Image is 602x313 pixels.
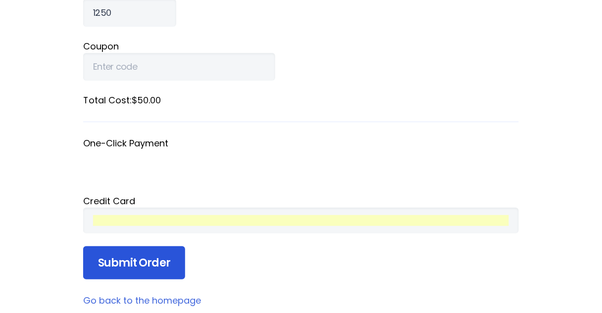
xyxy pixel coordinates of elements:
div: Credit Card [83,194,519,208]
input: Enter code [83,53,275,81]
iframe: To enrich screen reader interactions, please activate Accessibility in Grammarly extension settings [93,215,509,226]
label: Coupon [83,40,519,53]
a: Go back to the homepage [83,294,201,307]
fieldset: One-Click Payment [83,137,519,181]
label: Total Cost: $50.00 [83,93,519,107]
iframe: Secure payment button frame [83,150,519,181]
input: Submit Order [83,246,185,280]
